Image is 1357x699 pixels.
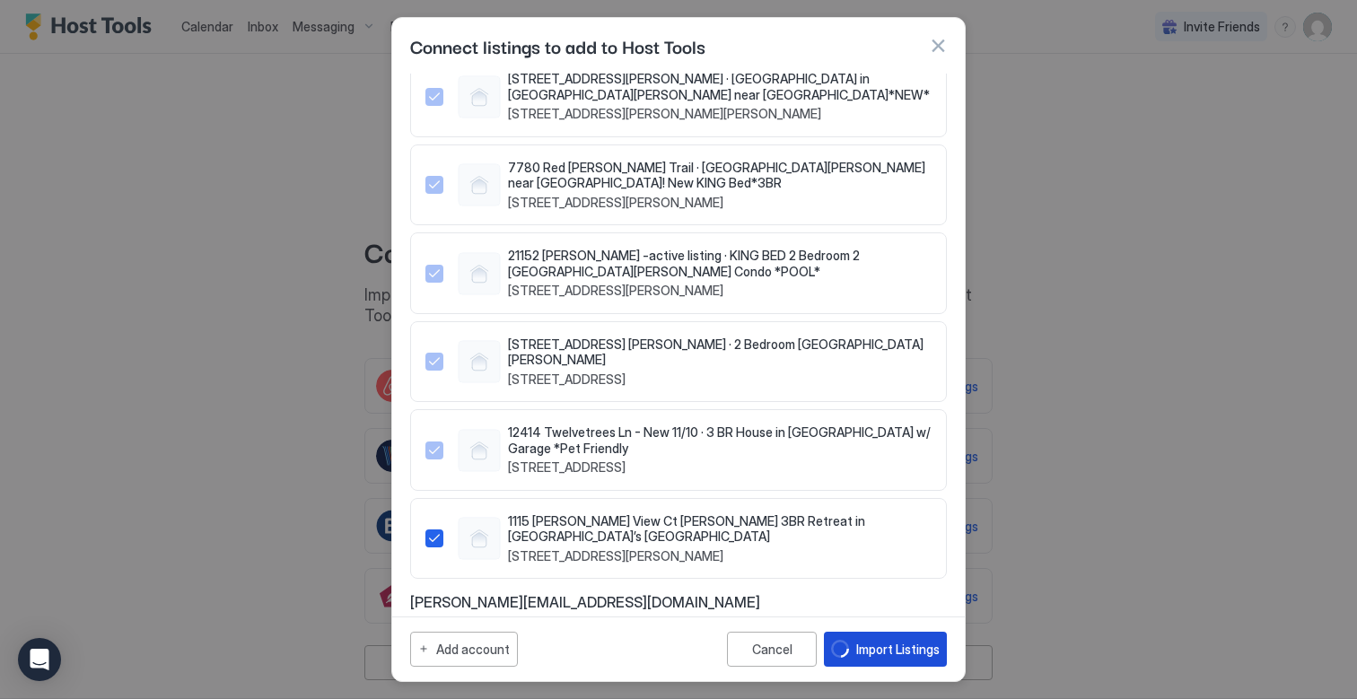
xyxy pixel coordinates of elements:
[425,248,932,299] div: 798042832492095478
[727,632,817,667] button: Cancel
[436,640,510,659] div: Add account
[824,632,947,667] button: loadingImport Listings
[856,640,940,659] div: Import Listings
[508,283,932,299] span: [STREET_ADDRESS][PERSON_NAME]
[508,424,932,456] span: 12414 Twelvetrees Ln - New 11/10 · 3 BR House in [GEOGRAPHIC_DATA] w/ Garage *Pet Friendly
[18,638,61,681] div: Open Intercom Messenger
[508,248,932,279] span: 21152 [PERSON_NAME] -active listing · KING BED 2 Bedroom 2 [GEOGRAPHIC_DATA][PERSON_NAME] Condo *...
[508,71,932,102] span: [STREET_ADDRESS][PERSON_NAME] · [GEOGRAPHIC_DATA] in [GEOGRAPHIC_DATA][PERSON_NAME] near [GEOGRAP...
[508,195,932,211] span: [STREET_ADDRESS][PERSON_NAME]
[831,640,849,658] div: loading
[508,371,932,388] span: [STREET_ADDRESS]
[425,160,932,211] div: 53690408
[410,632,518,667] button: Add account
[508,548,932,564] span: [STREET_ADDRESS][PERSON_NAME]
[752,642,792,657] div: Cancel
[508,459,932,476] span: [STREET_ADDRESS]
[508,513,932,545] span: 1115 [PERSON_NAME] View Ct [PERSON_NAME] 3BR Retreat in [GEOGRAPHIC_DATA]’s [GEOGRAPHIC_DATA]
[410,32,705,59] span: Connect listings to add to Host Tools
[425,513,932,564] div: 1498684897120830968
[508,336,932,368] span: [STREET_ADDRESS] [PERSON_NAME] · 2 Bedroom [GEOGRAPHIC_DATA][PERSON_NAME]
[425,336,932,388] div: 880302416142975207
[425,71,932,122] div: 53689580
[425,424,932,476] div: 1021895305050354961
[508,106,932,122] span: [STREET_ADDRESS][PERSON_NAME][PERSON_NAME]
[508,160,932,191] span: 7780 Red [PERSON_NAME] Trail · [GEOGRAPHIC_DATA][PERSON_NAME] near [GEOGRAPHIC_DATA]! New KING Be...
[410,593,947,611] span: [PERSON_NAME][EMAIL_ADDRESS][DOMAIN_NAME]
